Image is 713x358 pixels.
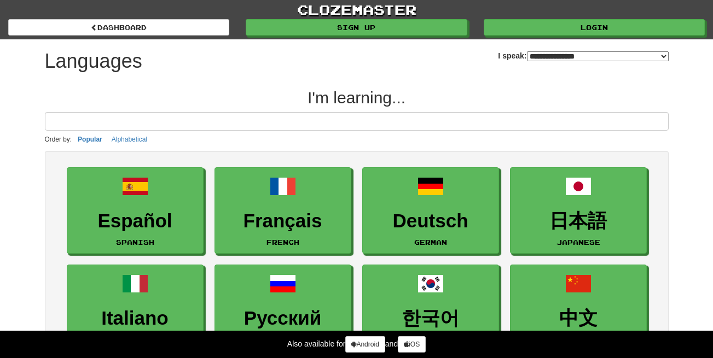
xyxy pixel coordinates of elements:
a: РусскийRussian [215,265,351,351]
small: Japanese [557,238,600,246]
h3: Italiano [73,308,198,329]
a: 日本語Japanese [510,167,647,254]
h3: Español [73,210,198,232]
h3: 한국어 [368,308,493,329]
button: Alphabetical [108,133,150,145]
a: iOS [398,336,426,353]
h3: Deutsch [368,210,493,232]
small: German [414,238,447,246]
a: dashboard [8,19,229,36]
a: DeutschGerman [362,167,499,254]
a: 한국어Korean [362,265,499,351]
a: 中文Mandarin Chinese [510,265,647,351]
h3: Русский [221,308,345,329]
small: French [266,238,299,246]
h1: Languages [45,50,142,72]
a: ItalianoItalian [67,265,204,351]
h3: 日本語 [516,210,641,232]
label: I speak: [498,50,668,61]
a: FrançaisFrench [215,167,351,254]
h3: 中文 [516,308,641,329]
h2: I'm learning... [45,89,669,107]
select: I speak: [527,51,669,61]
small: Spanish [116,238,154,246]
a: Login [484,19,705,36]
a: EspañolSpanish [67,167,204,254]
button: Popular [74,133,106,145]
small: Order by: [45,136,72,143]
a: Sign up [246,19,467,36]
a: Android [345,336,385,353]
h3: Français [221,210,345,232]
